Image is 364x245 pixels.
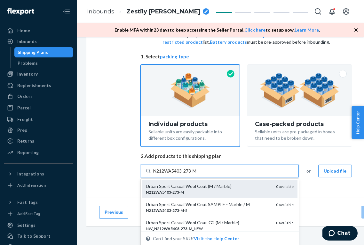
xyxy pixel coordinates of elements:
[276,202,294,207] span: 0 available
[4,169,73,179] button: Integrations
[82,2,214,21] ol: breadcrumbs
[18,49,48,56] div: Shipping Plans
[4,210,73,218] a: Add Fast Tag
[4,26,73,36] a: Home
[4,114,73,124] a: Freight
[4,36,73,47] a: Inbounds
[146,208,271,213] div: - - -S
[17,199,38,205] div: Fast Tags
[7,8,34,15] img: Flexport logo
[4,136,73,146] a: Returns
[276,184,294,189] span: 0 available
[146,201,271,208] div: Urban Sport Casual Wool Coat SAMPLE - Marble / M
[153,168,198,174] input: Urban Sport Casual Wool Coat (M / Marble)N212WA5403-273-M0 availableUrban Sport Casual Wool Coat ...
[162,33,331,45] p: Ensure your products meet our and are not in the list. must be pre-approved before inbounding.
[210,39,247,45] button: Battery products
[146,208,171,213] em: N212WA5403
[312,5,324,18] button: Open Search Box
[326,5,338,18] button: Open notifications
[160,53,189,60] button: packing type
[17,82,51,89] div: Replenishments
[322,226,358,242] iframe: Opens a widget where you can chat to one of our agents
[276,220,294,225] span: 0 available
[17,105,31,111] div: Parcel
[146,226,271,231] div: NW_ - - _NEW
[170,73,210,108] img: individual-pack.facf35554cb0f1810c75b2bd6df2d64e.png
[318,165,352,177] button: Upload file
[148,127,232,141] div: Sellable units are easily packable into different box configurations.
[17,138,34,144] div: Returns
[4,125,73,135] a: Prep
[172,208,179,213] em: 273
[306,168,311,174] span: or
[255,127,344,141] div: Sellable units are pre-packaged in boxes that need to be broken down.
[260,73,339,108] img: case-pack.59cecea509d18c883b923b81aeac6d0b.png
[4,103,73,113] a: Parcel
[4,69,73,79] a: Inventory
[146,183,271,189] div: Urban Sport Casual Wool Coat (M / Marble)
[17,127,27,133] div: Prep
[162,39,203,45] button: restricted product
[115,27,320,33] p: Enable MFA within 23 days to keep accessing the Seller Portal. to setup now. .
[141,153,352,160] span: 2. Add products to this shipping plan
[4,182,73,189] a: Add Integration
[60,5,73,18] button: Close Navigation
[4,231,73,241] button: Talk to Support
[154,226,179,231] em: N212WA5403
[14,58,73,68] a: Problems
[17,116,33,122] div: Freight
[172,190,179,195] em: 273
[126,8,200,16] span: Zestily Victorious Akbash
[180,190,184,195] em: M
[99,206,128,219] button: Previous
[17,233,51,239] div: Talk to Support
[146,190,171,195] em: N212WA5403
[17,93,33,100] div: Orders
[17,171,44,177] div: Integrations
[17,222,36,228] div: Settings
[194,235,239,242] button: Urban Sport Casual Wool Coat (M / Marble)N212WA5403-273-M0 availableUrban Sport Casual Wool Coat ...
[295,27,319,33] a: Learn More
[17,71,38,77] div: Inventory
[17,182,46,188] div: Add Integration
[4,197,73,207] button: Fast Tags
[340,5,352,18] button: Open account menu
[4,91,73,101] a: Orders
[153,235,239,242] span: Can't find your SKU?
[14,47,73,57] a: Shipping Plans
[180,208,184,213] em: M
[17,27,30,34] div: Home
[141,53,352,60] span: 1. Select
[17,38,37,45] div: Inbounds
[148,121,232,127] div: Individual products
[4,220,73,230] a: Settings
[4,80,73,91] a: Replenishments
[146,189,271,195] div: - -
[244,27,265,33] a: Click here
[18,60,38,66] div: Problems
[146,219,271,226] div: Urban Sport Casual Wool Coat-G2 (M / Marble)
[4,147,73,158] a: Reporting
[181,226,187,231] em: 273
[255,121,344,127] div: Case-packed products
[17,211,40,216] div: Add Fast Tag
[87,8,114,15] a: Inbounds
[352,106,364,139] button: Help Center
[17,149,39,156] div: Reporting
[189,226,192,231] em: M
